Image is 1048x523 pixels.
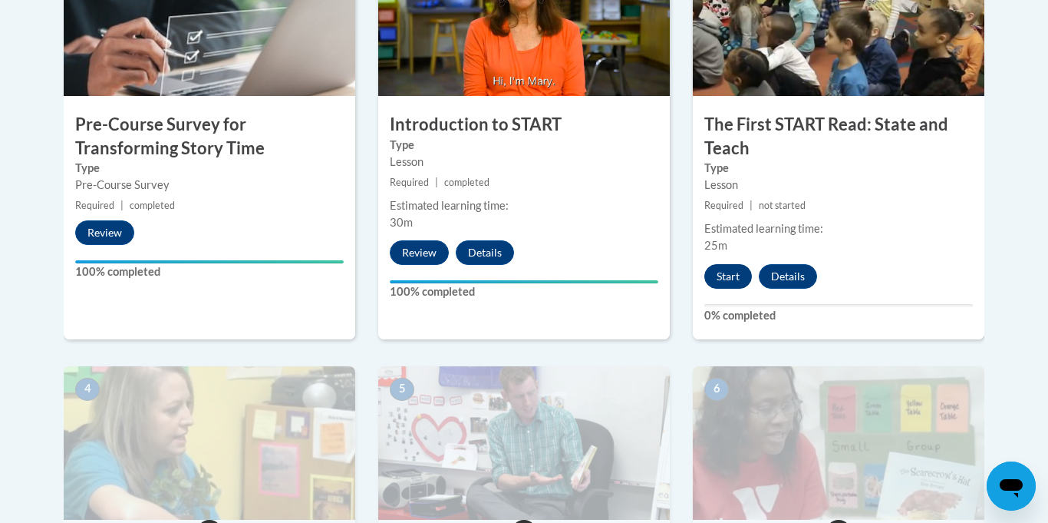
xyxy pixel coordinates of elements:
span: Required [390,177,429,188]
label: Type [704,160,973,177]
button: Details [456,240,514,265]
span: | [435,177,438,188]
span: completed [444,177,489,188]
label: 100% completed [390,283,658,300]
span: 5 [390,378,414,401]
label: 100% completed [75,263,344,280]
span: not started [759,200,806,211]
span: 4 [75,378,100,401]
span: | [750,200,753,211]
div: Your progress [390,280,658,283]
span: | [120,200,124,211]
img: Course Image [64,366,355,520]
span: completed [130,200,175,211]
div: Estimated learning time: [390,197,658,214]
div: Pre-Course Survey [75,177,344,194]
div: Lesson [390,154,658,170]
label: Type [390,137,658,154]
button: Details [759,264,817,289]
h3: Pre-Course Survey for Transforming Story Time [64,113,355,161]
h3: Introduction to START [378,113,670,137]
button: Review [390,240,449,265]
span: 30m [390,216,413,229]
button: Review [75,220,134,245]
img: Course Image [693,366,984,520]
img: Course Image [378,366,670,520]
label: Type [75,160,344,177]
button: Start [704,264,752,289]
span: Required [704,200,743,211]
div: Estimated learning time: [704,220,973,237]
h3: The First START Read: State and Teach [693,113,984,161]
iframe: Button to launch messaging window [987,462,1036,511]
span: 6 [704,378,729,401]
span: 25m [704,239,727,252]
span: Required [75,200,114,211]
div: Your progress [75,260,344,263]
div: Lesson [704,177,973,194]
label: 0% completed [704,307,973,324]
